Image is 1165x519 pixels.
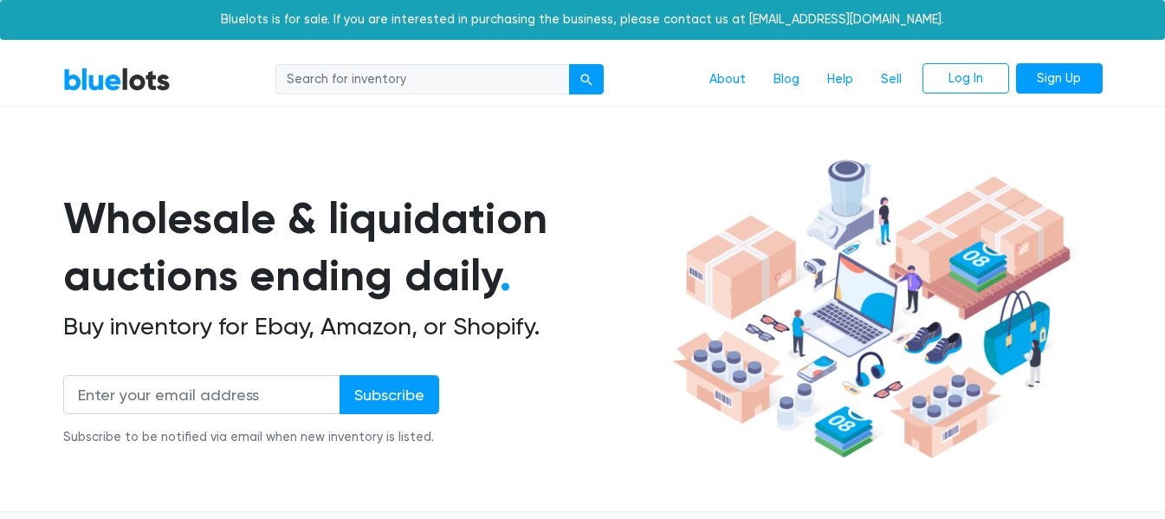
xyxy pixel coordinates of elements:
[867,63,916,96] a: Sell
[275,64,570,95] input: Search for inventory
[1016,63,1103,94] a: Sign Up
[63,375,340,414] input: Enter your email address
[813,63,867,96] a: Help
[63,67,171,92] a: BlueLots
[500,250,511,302] span: .
[696,63,760,96] a: About
[922,63,1009,94] a: Log In
[63,190,666,305] h1: Wholesale & liquidation auctions ending daily
[760,63,813,96] a: Blog
[63,312,666,341] h2: Buy inventory for Ebay, Amazon, or Shopify.
[666,152,1077,467] img: hero-ee84e7d0318cb26816c560f6b4441b76977f77a177738b4e94f68c95b2b83dbb.png
[340,375,439,414] input: Subscribe
[63,428,439,447] div: Subscribe to be notified via email when new inventory is listed.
